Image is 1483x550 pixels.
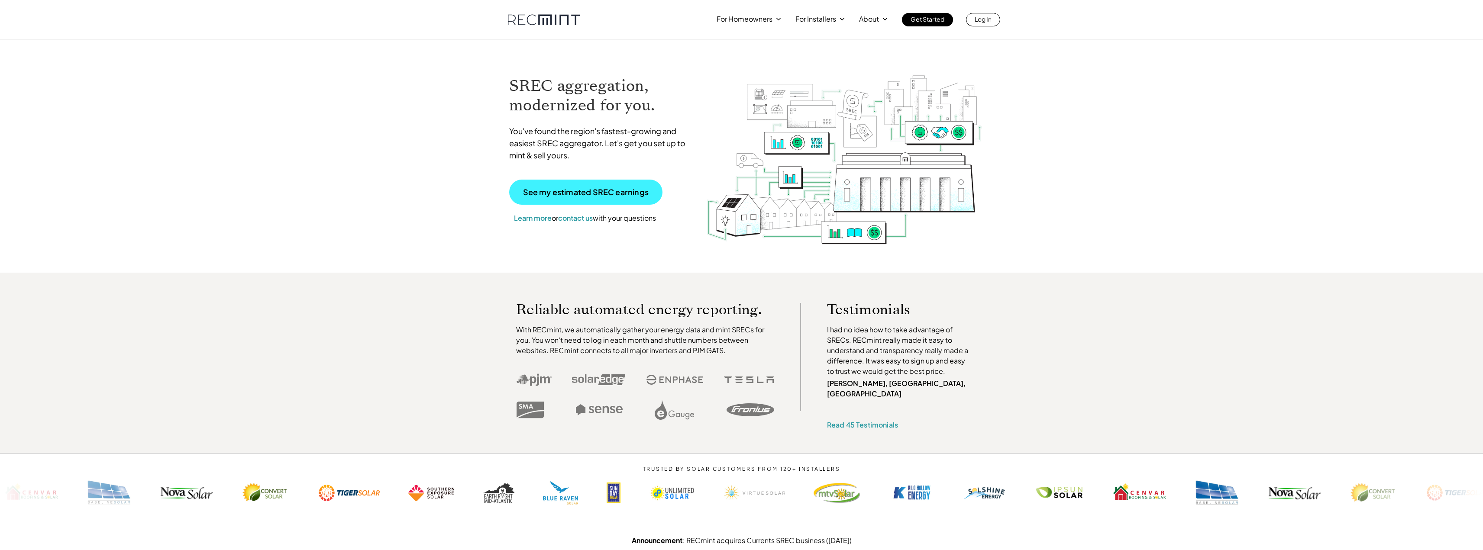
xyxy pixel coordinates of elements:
[859,13,879,25] p: About
[717,13,772,25] p: For Homeowners
[827,378,973,399] p: [PERSON_NAME], [GEOGRAPHIC_DATA], [GEOGRAPHIC_DATA]
[632,536,683,545] strong: Announcement
[827,303,956,316] p: Testimonials
[516,325,774,356] p: With RECmint, we automatically gather your energy data and mint SRECs for you. You won't need to ...
[558,213,593,222] a: contact us
[514,213,552,222] a: Learn more
[509,125,694,161] p: You've found the region's fastest-growing and easiest SREC aggregator. Let's get you set up to mi...
[523,188,649,196] p: See my estimated SREC earnings
[706,52,982,247] img: RECmint value cycle
[795,13,836,25] p: For Installers
[902,13,953,26] a: Get Started
[911,13,944,25] p: Get Started
[509,212,661,224] p: or with your questions
[827,420,898,429] a: Read 45 Testimonials
[617,466,866,472] p: TRUSTED BY SOLAR CUSTOMERS FROM 120+ INSTALLERS
[827,325,973,376] p: I had no idea how to take advantage of SRECs. RECmint really made it easy to understand and trans...
[966,13,1000,26] a: Log In
[632,536,852,545] a: Announcement: RECmint acquires Currents SREC business ([DATE])
[516,303,774,316] p: Reliable automated energy reporting.
[509,76,694,115] h1: SREC aggregation, modernized for you.
[509,180,662,205] a: See my estimated SREC earnings
[975,13,992,25] p: Log In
